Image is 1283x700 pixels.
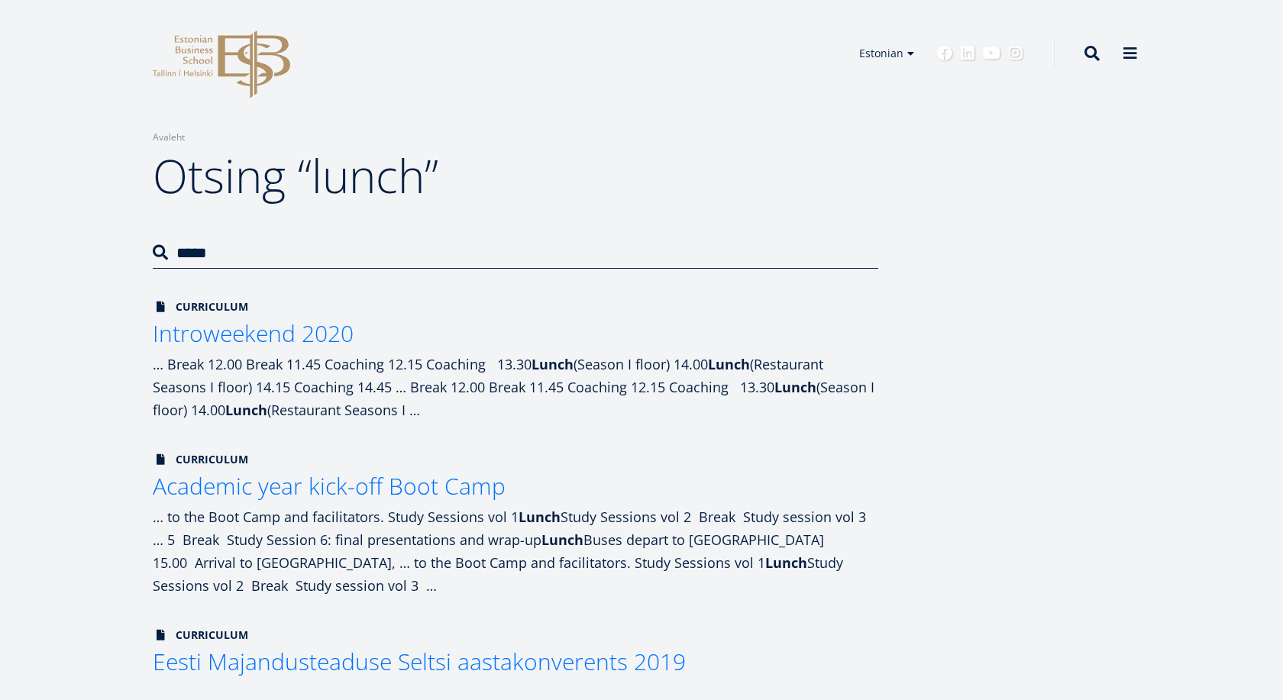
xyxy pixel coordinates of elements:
[225,401,267,419] strong: Lunch
[153,353,878,421] div: … Break 12.00 Break 11.45 Coaching 12.15 Coaching 13.30 (Season I floor) 14.00 (Restaurant Season...
[153,627,248,643] span: Curriculum
[937,46,952,61] a: Facebook
[983,46,1000,61] a: Youtube
[153,145,878,206] h1: Otsing “lunch”
[153,318,354,349] span: Introweekend 2020
[153,505,878,597] div: … to the Boot Camp and facilitators. Study Sessions vol 1 Study Sessions vol 2 Break Study sessio...
[960,46,975,61] a: Linkedin
[532,355,574,373] strong: Lunch
[774,378,816,396] strong: Lunch
[519,508,561,526] strong: Lunch
[153,452,248,467] span: Curriculum
[153,299,248,315] span: Curriculum
[1008,46,1023,61] a: Instagram
[153,470,506,502] span: Academic year kick-off Boot Camp
[541,531,583,549] strong: Lunch
[765,553,807,572] strong: Lunch
[153,646,686,677] span: Eesti Majandusteaduse Seltsi aastakonverents 2019
[153,130,185,145] a: Avaleht
[708,355,750,373] strong: Lunch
